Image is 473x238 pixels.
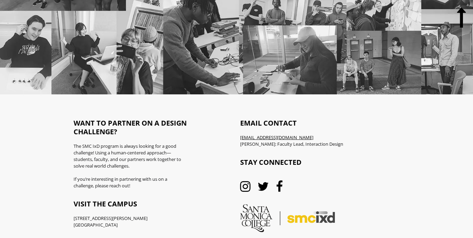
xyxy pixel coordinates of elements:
a: [EMAIL_ADDRESS][DOMAIN_NAME] [240,134,313,141]
h6: visit the campus [74,199,188,208]
h6: STAY connected [240,158,355,167]
h6: email contact [240,119,355,127]
h6: Want to partner on a Design Challenge? [74,119,188,136]
p: [PERSON_NAME]: Faculty Lead, Interaction Design [240,134,355,147]
p: The SMC IxD program is always looking for a good challenge! Using a human-centered approach—stude... [74,143,188,189]
p: [STREET_ADDRESS][PERSON_NAME] [GEOGRAPHIC_DATA] [74,215,188,228]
